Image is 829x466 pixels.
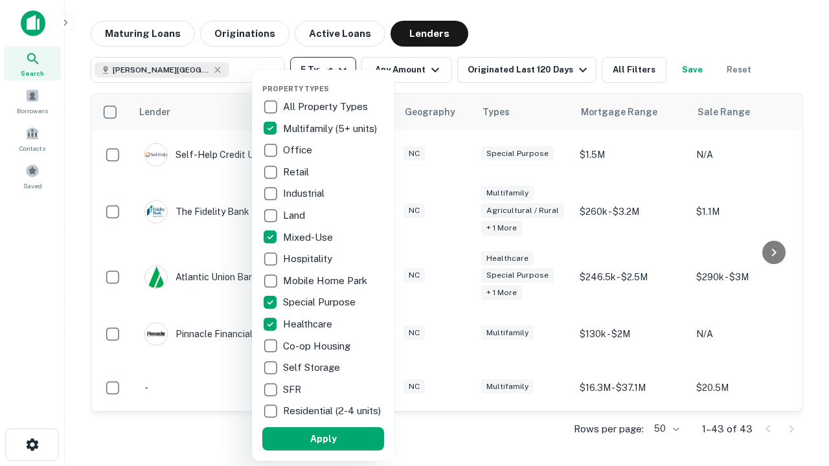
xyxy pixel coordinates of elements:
p: Mixed-Use [283,230,335,245]
p: Co-op Housing [283,338,353,354]
iframe: Chat Widget [764,362,829,425]
p: Retail [283,164,312,180]
p: Multifamily (5+ units) [283,121,380,137]
p: Mobile Home Park [283,273,370,289]
p: Residential (2-4 units) [283,403,383,419]
p: Industrial [283,186,327,201]
p: Special Purpose [283,294,358,310]
p: Land [283,208,308,223]
button: Apply [262,427,384,450]
p: Healthcare [283,316,335,332]
span: Property Types [262,85,329,93]
p: Office [283,142,315,158]
p: Self Storage [283,360,343,375]
p: All Property Types [283,99,370,115]
p: SFR [283,382,304,397]
p: Hospitality [283,251,335,267]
